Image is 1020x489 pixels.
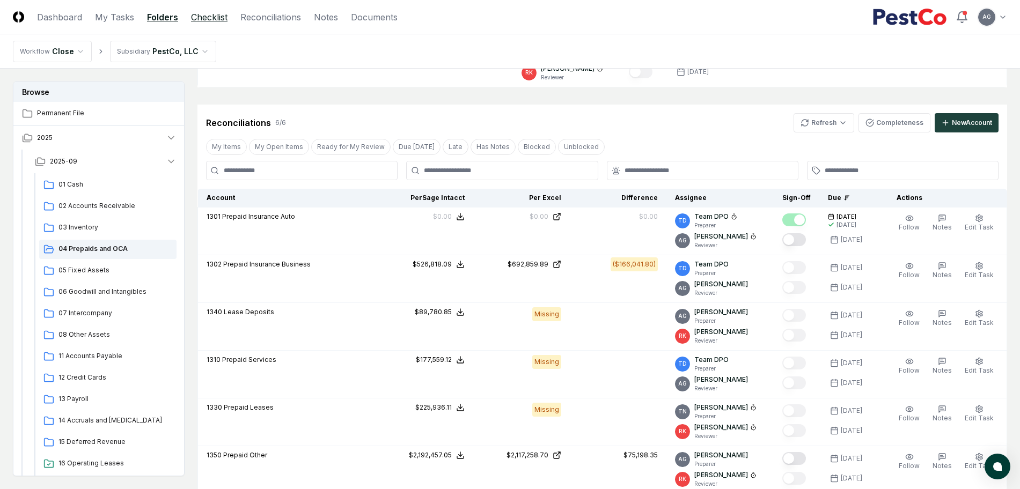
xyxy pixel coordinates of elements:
button: Notes [930,212,954,234]
span: AG [678,284,687,292]
span: 03 Inventory [58,223,172,232]
span: 11 Accounts Payable [58,351,172,361]
button: Follow [897,212,922,234]
button: Mark complete [782,452,806,465]
nav: breadcrumb [13,41,216,62]
span: Prepaid Other [223,451,267,459]
p: [PERSON_NAME] [694,327,748,337]
span: Follow [899,366,920,374]
p: Preparer [694,412,757,420]
p: [PERSON_NAME] [694,279,748,289]
span: 05 Fixed Assets [58,265,172,275]
div: Actions [888,193,999,203]
p: Reviewer [694,241,757,249]
span: 1301 [207,212,221,220]
img: Logo [13,11,24,23]
p: [PERSON_NAME] [694,375,748,384]
a: Checklist [191,11,228,24]
span: RK [679,475,686,483]
button: NewAccount [935,113,999,132]
span: 02 Accounts Receivable [58,201,172,211]
span: Lease Deposits [224,308,274,316]
a: 06 Goodwill and Intangibles [39,283,177,302]
span: Follow [899,318,920,327]
a: 04 Prepaids and OCA [39,240,177,259]
button: Mark complete [782,233,806,246]
span: Edit Task [965,366,994,374]
button: 2025-09 [26,150,185,173]
span: Follow [899,462,920,470]
p: Reviewer [694,480,757,488]
div: New Account [952,118,992,128]
div: [DATE] [841,310,862,320]
div: $2,117,258.70 [507,450,548,460]
button: Unblocked [558,139,605,155]
div: ($166,041.80) [613,260,656,269]
p: [PERSON_NAME] [694,423,748,432]
span: 1310 [207,355,221,364]
span: 06 Goodwill and Intangibles [58,287,172,297]
button: $89,780.85 [415,307,465,317]
a: Reconciliations [240,11,301,24]
button: Blocked [518,139,556,155]
span: RK [679,427,686,435]
a: $692,859.89 [482,260,561,269]
span: 01 Cash [58,180,172,189]
button: Edit Task [963,307,996,330]
button: Follow [897,307,922,330]
button: $0.00 [433,212,465,221]
div: Due [828,193,871,203]
span: 16 Operating Leases [58,458,172,468]
button: Edit Task [963,355,996,377]
div: [DATE] [841,235,862,244]
p: Team DPO [694,355,729,365]
button: Has Notes [471,139,516,155]
a: 16 Operating Leases [39,454,177,473]
a: 01 Cash [39,175,177,195]
div: [DATE] [841,406,862,416]
div: [DATE] [841,283,862,292]
div: Workflow [20,47,50,56]
button: Notes [930,403,954,425]
span: Permanent File [37,108,177,118]
button: Mark complete [782,261,806,274]
button: Follow [897,260,922,282]
th: Per Excel [473,189,570,208]
span: Edit Task [965,414,994,422]
a: 15 Deferred Revenue [39,433,177,452]
span: Prepaid Insurance Auto [222,212,295,220]
div: [DATE] [841,263,862,272]
p: [PERSON_NAME] [694,470,748,480]
div: [DATE] [687,67,709,77]
p: Preparer [694,269,729,277]
div: $0.00 [530,212,548,221]
button: atlas-launcher [985,454,1010,479]
p: Reviewer [694,289,748,297]
span: Edit Task [965,223,994,231]
div: [DATE] [836,221,856,229]
a: Documents [351,11,398,24]
div: [DATE] [841,426,862,435]
span: Notes [933,414,952,422]
button: $177,559.12 [416,355,465,365]
div: $89,780.85 [415,307,452,317]
p: Reviewer [694,384,748,392]
p: [PERSON_NAME] [541,64,595,73]
span: 2025 [37,133,53,143]
span: Prepaid Insurance Business [223,260,311,268]
p: Preparer [694,365,729,373]
div: $2,192,457.05 [409,450,452,460]
button: Mark complete [629,65,652,78]
a: Dashboard [37,11,82,24]
span: AG [678,312,687,320]
span: 1350 [207,451,222,459]
img: PestCo logo [872,9,947,26]
th: Assignee [666,189,774,208]
button: My Items [206,139,247,155]
a: 11 Accounts Payable [39,347,177,366]
th: Difference [570,189,666,208]
a: 05 Fixed Assets [39,261,177,280]
span: 14 Accruals and OCL [58,416,172,425]
span: Notes [933,271,952,279]
a: 14 Accruals and [MEDICAL_DATA] [39,411,177,431]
